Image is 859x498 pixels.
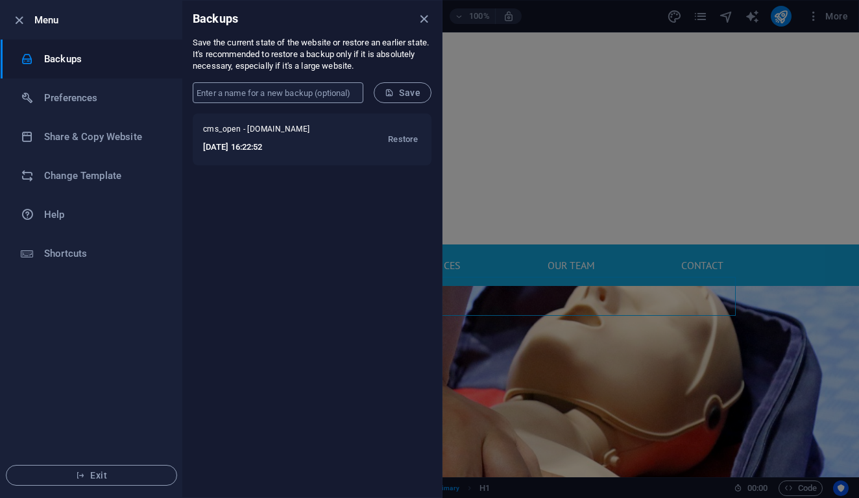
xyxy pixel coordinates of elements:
[385,88,420,98] span: Save
[193,37,431,72] p: Save the current state of the website or restore an earlier state. It's recommended to restore a ...
[17,470,166,480] span: Exit
[203,139,334,155] h6: [DATE] 16:22:52
[416,11,431,27] button: close
[193,82,363,103] input: Enter a name for a new backup (optional)
[6,465,177,486] button: Exit
[44,168,164,184] h6: Change Template
[34,12,172,28] h6: Menu
[193,11,238,27] h6: Backups
[44,90,164,106] h6: Preferences
[44,51,164,67] h6: Backups
[388,132,418,147] span: Restore
[203,124,334,139] span: cms_open - [DOMAIN_NAME]
[44,246,164,261] h6: Shortcuts
[1,195,182,234] a: Help
[374,82,431,103] button: Save
[44,129,164,145] h6: Share & Copy Website
[44,207,164,222] h6: Help
[385,124,421,155] button: Restore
